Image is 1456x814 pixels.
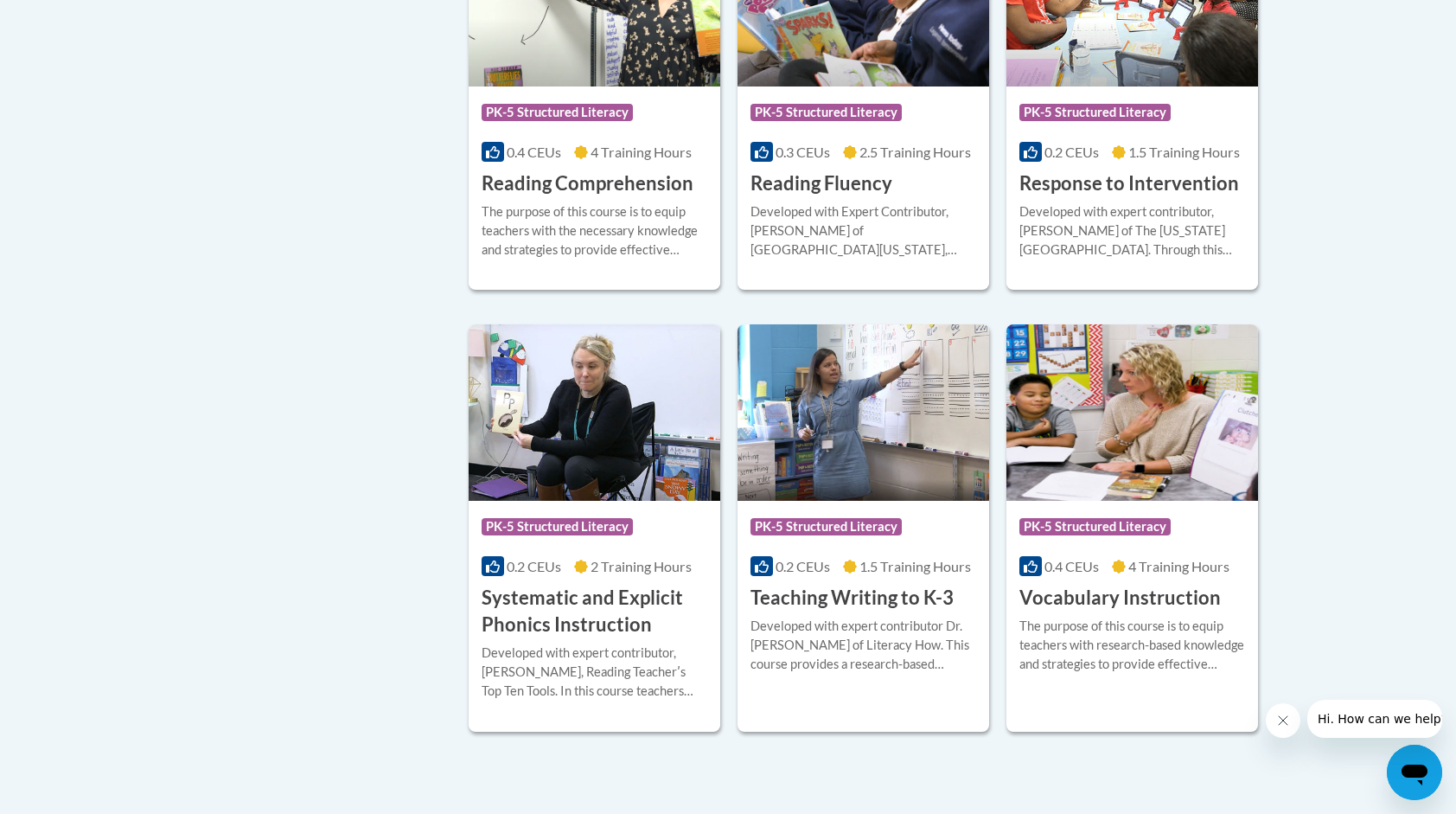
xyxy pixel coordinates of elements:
[469,324,720,731] a: Course LogoPK-5 Structured Literacy0.2 CEUs2 Training Hours Systematic and Explicit Phonics Instr...
[1006,324,1258,731] a: Course LogoPK-5 Structured Literacy0.4 CEUs4 Training Hours Vocabulary InstructionThe purpose of ...
[482,202,707,260] div: The purpose of this course is to equip teachers with the necessary knowledge and strategies to pr...
[1019,202,1245,260] div: Developed with expert contributor, [PERSON_NAME] of The [US_STATE][GEOGRAPHIC_DATA]. Through this...
[859,144,971,160] span: 2.5 Training Hours
[1019,617,1245,674] div: The purpose of this course is to equip teachers with research-based knowledge and strategies to p...
[1019,104,1171,121] span: PK-5 Structured Literacy
[1019,170,1239,197] h3: Response to Intervention
[482,644,707,701] div: Developed with expert contributor, [PERSON_NAME], Reading Teacherʹs Top Ten Tools. In this course...
[482,585,707,638] h3: Systematic and Explicit Phonics Instruction
[750,202,976,260] div: Developed with Expert Contributor, [PERSON_NAME] of [GEOGRAPHIC_DATA][US_STATE], [GEOGRAPHIC_DATA...
[482,104,633,121] span: PK-5 Structured Literacy
[750,170,892,197] h3: Reading Fluency
[1019,518,1171,535] span: PK-5 Structured Literacy
[776,558,830,574] span: 0.2 CEUs
[1128,558,1229,574] span: 4 Training Hours
[591,558,692,574] span: 2 Training Hours
[1044,558,1099,574] span: 0.4 CEUs
[507,144,561,160] span: 0.4 CEUs
[1128,144,1240,160] span: 1.5 Training Hours
[1006,324,1258,501] img: Course Logo
[1307,700,1442,738] iframe: Message from company
[750,617,976,674] div: Developed with expert contributor Dr. [PERSON_NAME] of Literacy How. This course provides a resea...
[738,324,989,731] a: Course LogoPK-5 Structured Literacy0.2 CEUs1.5 Training Hours Teaching Writing to K-3Developed wi...
[776,144,830,160] span: 0.3 CEUs
[507,558,561,574] span: 0.2 CEUs
[1019,585,1221,612] h3: Vocabulary Instruction
[1387,745,1442,800] iframe: Button to launch messaging window
[750,104,902,121] span: PK-5 Structured Literacy
[738,324,989,501] img: Course Logo
[859,558,971,574] span: 1.5 Training Hours
[469,324,720,501] img: Course Logo
[482,170,693,197] h3: Reading Comprehension
[1044,144,1099,160] span: 0.2 CEUs
[591,144,692,160] span: 4 Training Hours
[1266,703,1300,738] iframe: Close message
[750,585,954,612] h3: Teaching Writing to K-3
[750,518,902,535] span: PK-5 Structured Literacy
[482,518,633,535] span: PK-5 Structured Literacy
[10,12,140,26] span: Hi. How can we help?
